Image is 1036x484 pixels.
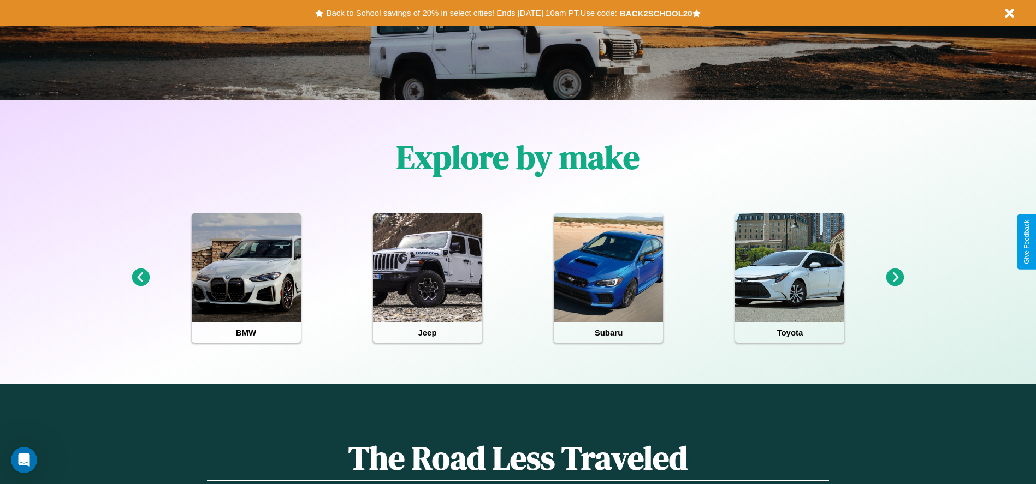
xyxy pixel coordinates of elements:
[1023,220,1031,264] div: Give Feedback
[207,435,828,481] h1: The Road Less Traveled
[620,9,692,18] b: BACK2SCHOOL20
[554,322,663,343] h4: Subaru
[11,447,37,473] iframe: Intercom live chat
[373,322,482,343] h4: Jeep
[735,322,844,343] h4: Toyota
[396,135,640,180] h1: Explore by make
[192,322,301,343] h4: BMW
[323,5,619,21] button: Back to School savings of 20% in select cities! Ends [DATE] 10am PT.Use code:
